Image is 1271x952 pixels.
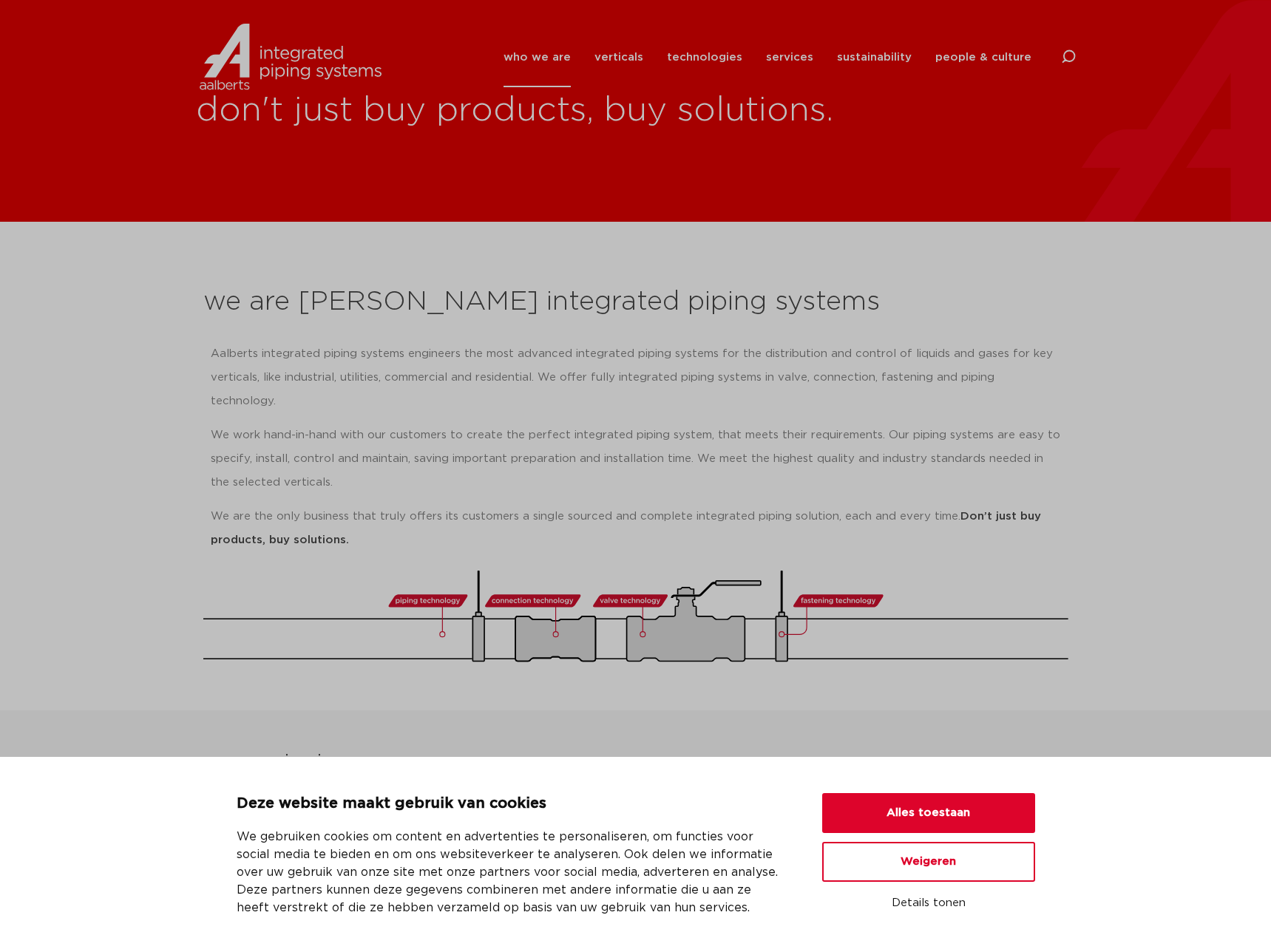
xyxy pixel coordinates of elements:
p: We work hand-in-hand with our customers to create the perfect integrated piping system, that meet... [211,424,1061,494]
p: Aalberts integrated piping systems engineers the most advanced integrated piping systems for the ... [211,342,1061,413]
a: sustainability [837,27,912,87]
p: We are the only business that truly offers its customers a single sourced and complete integrated... [211,505,1061,552]
p: We gebruiken cookies om content en advertenties te personaliseren, om functies voor social media ... [237,828,787,917]
a: people & culture [935,27,1031,87]
a: technologies [667,27,742,87]
button: Details tonen [822,891,1035,916]
h2: our mission [207,747,641,783]
p: Deze website maakt gebruik van cookies [237,792,787,816]
a: who we are [504,27,571,87]
a: verticals [594,27,643,87]
h2: we are [PERSON_NAME] integrated piping systems [203,285,1068,320]
a: services [766,27,813,87]
button: Alles toestaan [822,793,1035,833]
button: Weigeren [822,842,1035,882]
nav: Menu [504,27,1031,87]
